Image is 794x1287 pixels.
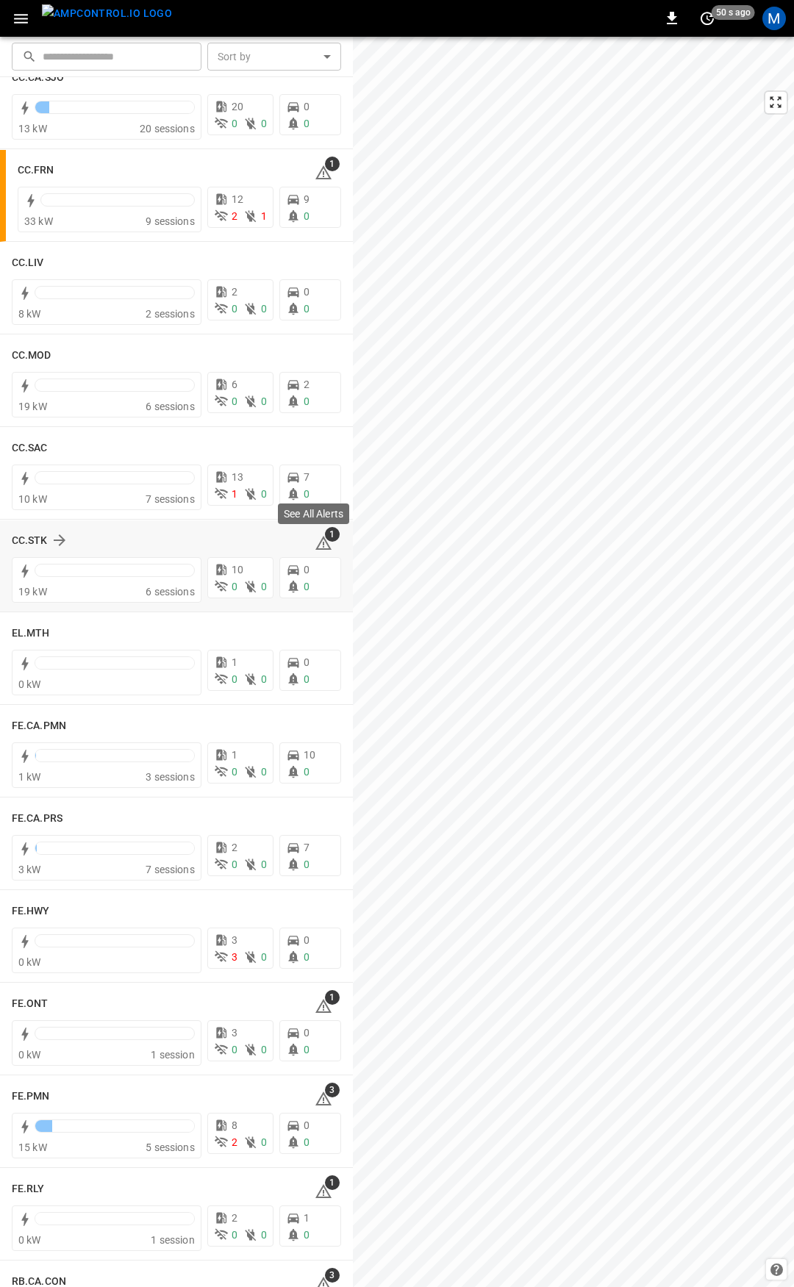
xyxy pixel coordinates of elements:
[261,766,267,778] span: 0
[18,1234,41,1246] span: 0 kW
[304,303,310,315] span: 0
[261,395,267,407] span: 0
[304,766,310,778] span: 0
[304,858,310,870] span: 0
[232,1044,237,1055] span: 0
[232,1212,237,1224] span: 2
[261,118,267,129] span: 0
[12,1181,45,1197] h6: FE.RLY
[18,956,41,968] span: 0 kW
[353,37,794,1287] canvas: Map
[304,101,310,112] span: 0
[304,1119,310,1131] span: 0
[151,1234,194,1246] span: 1 session
[284,506,343,521] p: See All Alerts
[261,303,267,315] span: 0
[232,395,237,407] span: 0
[12,996,49,1012] h6: FE.ONT
[325,1268,340,1283] span: 3
[304,934,310,946] span: 0
[232,858,237,870] span: 0
[304,581,310,592] span: 0
[232,1119,237,1131] span: 8
[232,471,243,483] span: 13
[304,1044,310,1055] span: 0
[12,625,50,642] h6: EL.MTH
[146,1141,195,1153] span: 5 sessions
[695,7,719,30] button: set refresh interval
[146,864,195,875] span: 7 sessions
[304,488,310,500] span: 0
[304,1136,310,1148] span: 0
[12,718,66,734] h6: FE.CA.PMN
[232,656,237,668] span: 1
[24,215,53,227] span: 33 kW
[12,533,48,549] h6: CC.STK
[232,673,237,685] span: 0
[304,379,310,390] span: 2
[304,471,310,483] span: 7
[12,903,50,919] h6: FE.HWY
[146,215,195,227] span: 9 sessions
[261,488,267,500] span: 0
[18,123,47,135] span: 13 kW
[151,1049,194,1061] span: 1 session
[304,1027,310,1039] span: 0
[261,581,267,592] span: 0
[232,749,237,761] span: 1
[232,118,237,129] span: 0
[232,303,237,315] span: 0
[18,678,41,690] span: 0 kW
[261,858,267,870] span: 0
[304,118,310,129] span: 0
[232,934,237,946] span: 3
[146,308,195,320] span: 2 sessions
[304,1212,310,1224] span: 1
[304,749,315,761] span: 10
[232,379,237,390] span: 6
[304,564,310,576] span: 0
[261,1229,267,1241] span: 0
[325,157,340,171] span: 1
[304,193,310,205] span: 9
[12,348,51,364] h6: CC.MOD
[18,401,47,412] span: 19 kW
[18,493,47,505] span: 10 kW
[18,771,41,783] span: 1 kW
[304,673,310,685] span: 0
[325,1175,340,1190] span: 1
[304,210,310,222] span: 0
[146,401,195,412] span: 6 sessions
[325,1083,340,1097] span: 3
[18,1141,47,1153] span: 15 kW
[18,308,41,320] span: 8 kW
[304,395,310,407] span: 0
[18,864,41,875] span: 3 kW
[304,842,310,853] span: 7
[140,123,195,135] span: 20 sessions
[232,488,237,500] span: 1
[261,1044,267,1055] span: 0
[325,990,340,1005] span: 1
[304,656,310,668] span: 0
[762,7,786,30] div: profile-icon
[232,286,237,298] span: 2
[42,4,172,23] img: ampcontrol.io logo
[232,951,237,963] span: 3
[18,586,47,598] span: 19 kW
[261,951,267,963] span: 0
[232,1229,237,1241] span: 0
[232,193,243,205] span: 12
[232,842,237,853] span: 2
[18,1049,41,1061] span: 0 kW
[304,1229,310,1241] span: 0
[261,1136,267,1148] span: 0
[12,255,44,271] h6: CC.LIV
[146,493,195,505] span: 7 sessions
[12,440,48,456] h6: CC.SAC
[146,586,195,598] span: 6 sessions
[232,101,243,112] span: 20
[304,286,310,298] span: 0
[12,811,62,827] h6: FE.CA.PRS
[232,1027,237,1039] span: 3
